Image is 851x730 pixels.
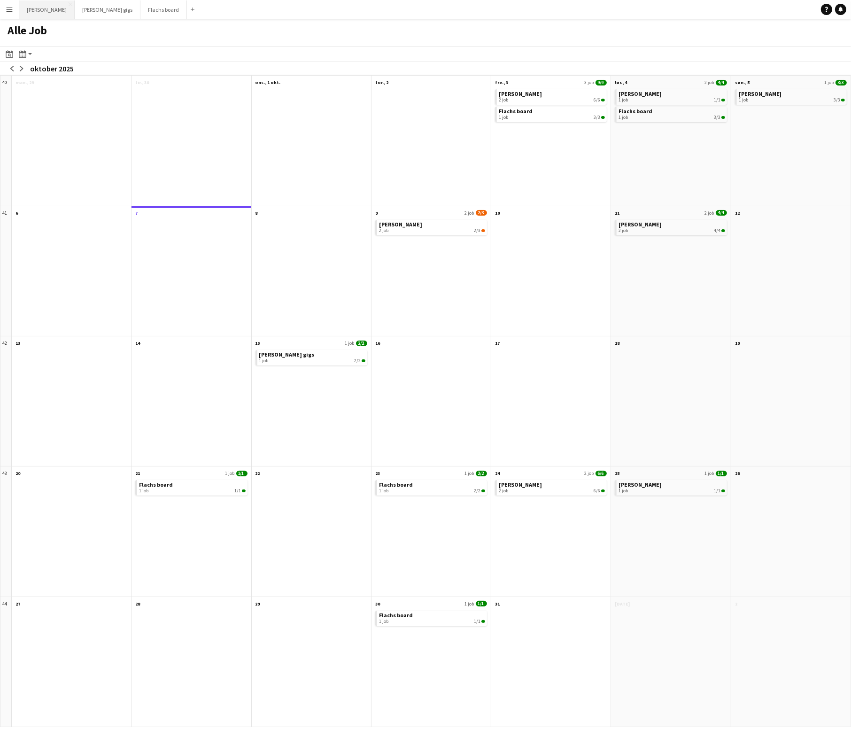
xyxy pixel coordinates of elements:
span: 19 [735,340,740,346]
span: 3/3 [836,80,847,85]
span: [DATE] [615,601,630,607]
span: Asger Gigs [499,481,542,488]
span: Flachs board [619,108,652,115]
span: Flachs board [139,481,173,488]
span: 17 [495,340,500,346]
div: 40 [0,76,12,206]
span: 16 [375,340,380,346]
span: fre., 3 [495,79,508,85]
span: 1/1 [721,99,725,101]
span: 2/2 [481,489,485,492]
span: 7 [135,210,138,216]
span: 1 job [225,470,234,476]
span: 3/3 [594,115,600,120]
span: 18 [615,340,619,346]
span: 8 [255,210,258,216]
span: 23 [375,470,380,476]
span: 6/6 [594,97,600,103]
span: 1/1 [234,488,241,494]
span: 1/1 [474,619,480,624]
span: 25 [615,470,619,476]
a: [PERSON_NAME]1 job3/3 [739,89,845,103]
span: ons., 1 okt. [255,79,281,85]
span: 6/6 [594,488,600,494]
span: 2 job [499,97,508,103]
button: [PERSON_NAME] [19,0,75,19]
span: 3/3 [841,99,845,101]
span: 6/6 [601,99,605,101]
span: 4/4 [714,228,720,233]
span: 1 job [464,470,474,476]
span: 13 [15,340,20,346]
a: Flachs board1 job3/3 [619,107,725,120]
span: 26 [735,470,740,476]
span: 1 job [619,115,628,120]
span: Flachs board [379,612,413,619]
span: søn., 5 [735,79,750,85]
span: 1/1 [481,620,485,623]
span: 3/3 [714,115,720,120]
span: 12 [735,210,740,216]
span: 22 [255,470,260,476]
span: 2/2 [354,358,361,364]
span: Asger Gigs [739,90,782,97]
span: Asger Gigs [619,90,662,97]
div: oktober 2025 [30,64,74,73]
a: [PERSON_NAME]1 job1/1 [619,89,725,103]
button: Flachs board [140,0,187,19]
span: 3/3 [601,116,605,119]
span: 1/1 [242,489,246,492]
span: 6/6 [596,471,607,476]
a: [PERSON_NAME]2 job4/4 [619,220,725,233]
span: 3/3 [834,97,840,103]
div: 43 [0,466,12,597]
span: tir., 30 [135,79,149,85]
span: 24 [495,470,500,476]
span: lør., 4 [615,79,627,85]
span: 1 job [619,488,628,494]
a: Flachs board1 job2/2 [379,480,485,494]
span: 2/2 [476,471,487,476]
span: man., 29 [15,79,34,85]
span: 2 job [499,488,508,494]
span: 15 [255,340,260,346]
span: Asger Gigs [619,481,662,488]
span: Hedvig's gigs [259,351,315,358]
span: 1 job [379,488,388,494]
span: 6/6 [601,489,605,492]
span: 4/4 [716,80,727,85]
span: 1/1 [714,97,720,103]
span: 2 [735,601,737,607]
span: 28 [135,601,140,607]
span: 1 job [704,470,714,476]
span: 14 [135,340,140,346]
a: Flachs board1 job1/1 [139,480,245,494]
span: 30 [375,601,380,607]
span: 31 [495,601,500,607]
span: 9/9 [596,80,607,85]
span: Asger Gigs [619,221,662,228]
span: 1 job [464,601,474,607]
a: Flachs board1 job1/1 [379,611,485,624]
span: 6 [15,210,18,216]
span: 10 [495,210,500,216]
span: 1 job [379,619,388,624]
span: 1 job [739,97,748,103]
span: 1/1 [721,489,725,492]
span: 2 job [379,228,388,233]
a: [PERSON_NAME]2 job2/3 [379,220,485,233]
span: 1 job [139,488,148,494]
span: 11 [615,210,619,216]
a: [PERSON_NAME]2 job6/6 [499,480,605,494]
a: [PERSON_NAME]1 job1/1 [619,480,725,494]
a: Flachs board1 job3/3 [499,107,605,120]
span: 2/3 [476,210,487,216]
span: 2 job [704,210,714,216]
span: 2/2 [362,359,365,362]
span: Flachs board [379,481,413,488]
span: 2 job [464,210,474,216]
span: 2/2 [356,341,367,346]
span: 1 job [345,340,354,346]
span: Asger Gigs [379,221,422,228]
span: 2 job [704,79,714,85]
